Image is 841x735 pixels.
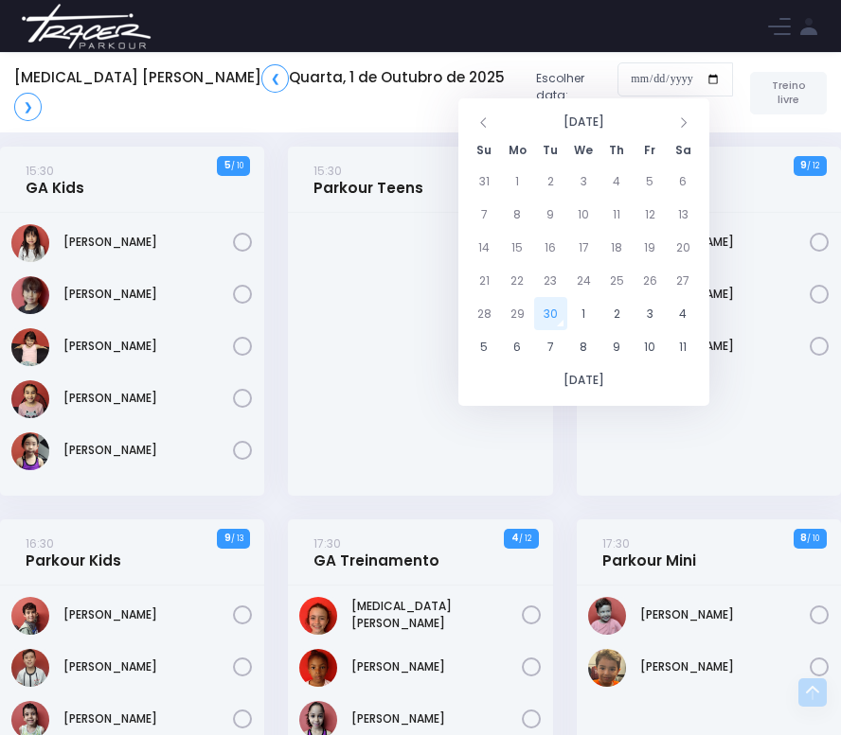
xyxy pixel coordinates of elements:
[807,533,819,544] small: / 10
[800,158,807,172] strong: 9
[634,165,667,198] td: 5
[63,710,233,727] a: [PERSON_NAME]
[501,136,534,165] th: Mo
[534,136,567,165] th: Tu
[11,328,49,366] img: Manuella Velloso Beio
[667,264,700,297] td: 27
[600,264,634,297] td: 25
[468,165,501,198] td: 31
[63,338,233,355] a: [PERSON_NAME]
[224,531,231,545] strong: 9
[634,297,667,330] td: 3
[534,231,567,264] td: 16
[600,231,634,264] td: 18
[567,330,600,363] td: 8
[11,649,49,687] img: Leonardo Pacheco de Toledo Barros
[667,231,700,264] td: 20
[588,597,626,635] img: Dante Custodio Vizzotto
[14,93,42,121] a: ❯
[468,330,501,363] td: 5
[807,160,819,171] small: / 12
[231,160,243,171] small: / 10
[313,163,342,179] small: 15:30
[600,136,634,165] th: Th
[26,162,84,197] a: 15:30GA Kids
[468,136,501,165] th: Su
[588,649,626,687] img: Theodoro Tarcitano
[63,390,233,407] a: [PERSON_NAME]
[501,330,534,363] td: 6
[224,158,231,172] strong: 5
[634,264,667,297] td: 26
[600,165,634,198] td: 4
[313,162,423,197] a: 15:30Parkour Teens
[313,535,341,551] small: 17:30
[634,198,667,231] td: 12
[351,598,521,632] a: [MEDICAL_DATA][PERSON_NAME]
[667,136,700,165] th: Sa
[567,264,600,297] td: 24
[634,231,667,264] td: 19
[468,297,501,330] td: 28
[468,231,501,264] td: 14
[299,597,337,635] img: Allegra Montanari Ferreira
[63,234,233,251] a: [PERSON_NAME]
[501,198,534,231] td: 8
[468,198,501,231] td: 7
[602,535,630,551] small: 17:30
[800,531,807,545] strong: 8
[634,136,667,165] th: Fr
[313,534,439,569] a: 17:30GA Treinamento
[567,297,600,330] td: 1
[567,136,600,165] th: We
[667,198,700,231] td: 13
[640,606,810,623] a: [PERSON_NAME]
[534,264,567,297] td: 23
[634,330,667,363] td: 10
[11,432,49,470] img: Serena Tseng
[567,231,600,264] td: 17
[299,649,337,687] img: Laura Varjão
[351,710,521,727] a: [PERSON_NAME]
[468,264,501,297] td: 21
[351,658,521,675] a: [PERSON_NAME]
[667,330,700,363] td: 11
[468,363,700,396] th: [DATE]
[11,380,49,418] img: Niara Belisário Cruz
[501,264,534,297] td: 22
[501,108,667,136] th: [DATE]
[63,286,233,303] a: [PERSON_NAME]
[231,533,243,544] small: / 13
[11,597,49,635] img: Jorge Lima
[14,64,522,121] h5: [MEDICAL_DATA] [PERSON_NAME] Quarta, 1 de Outubro de 2025
[534,297,567,330] td: 30
[567,165,600,198] td: 3
[600,297,634,330] td: 2
[640,286,810,303] a: [PERSON_NAME]
[534,330,567,363] td: 7
[640,234,810,251] a: [PERSON_NAME]
[511,531,519,545] strong: 4
[11,224,49,262] img: Giovanna Akari Uehara
[602,534,696,569] a: 17:30Parkour Mini
[600,198,634,231] td: 11
[14,59,733,127] div: Escolher data:
[640,658,810,675] a: [PERSON_NAME]
[63,442,233,459] a: [PERSON_NAME]
[534,198,567,231] td: 9
[567,198,600,231] td: 10
[63,658,233,675] a: [PERSON_NAME]
[640,338,810,355] a: [PERSON_NAME]
[600,330,634,363] td: 9
[534,165,567,198] td: 2
[11,276,49,314] img: Isabela Kazumi Maruya de Carvalho
[261,64,289,93] a: ❮
[667,297,700,330] td: 4
[501,165,534,198] td: 1
[63,606,233,623] a: [PERSON_NAME]
[750,72,827,114] a: Treino livre
[26,534,121,569] a: 16:30Parkour Kids
[519,533,531,544] small: / 12
[26,535,54,551] small: 16:30
[26,163,54,179] small: 15:30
